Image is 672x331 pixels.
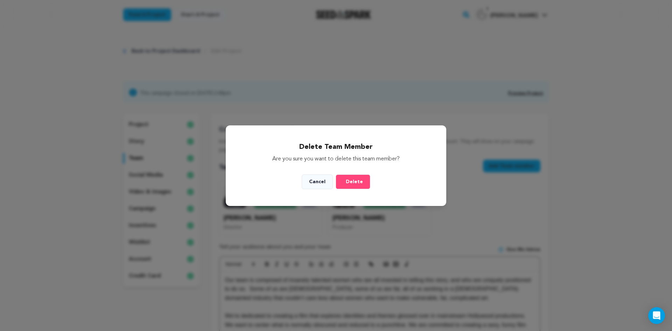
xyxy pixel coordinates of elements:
[302,174,333,189] button: Cancel
[336,174,370,189] button: Delete
[346,178,363,185] span: Delete
[648,307,665,324] div: Open Intercom Messenger
[243,142,429,152] h2: Delete Team Member
[243,155,429,163] p: Are you sure you want to delete this team member?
